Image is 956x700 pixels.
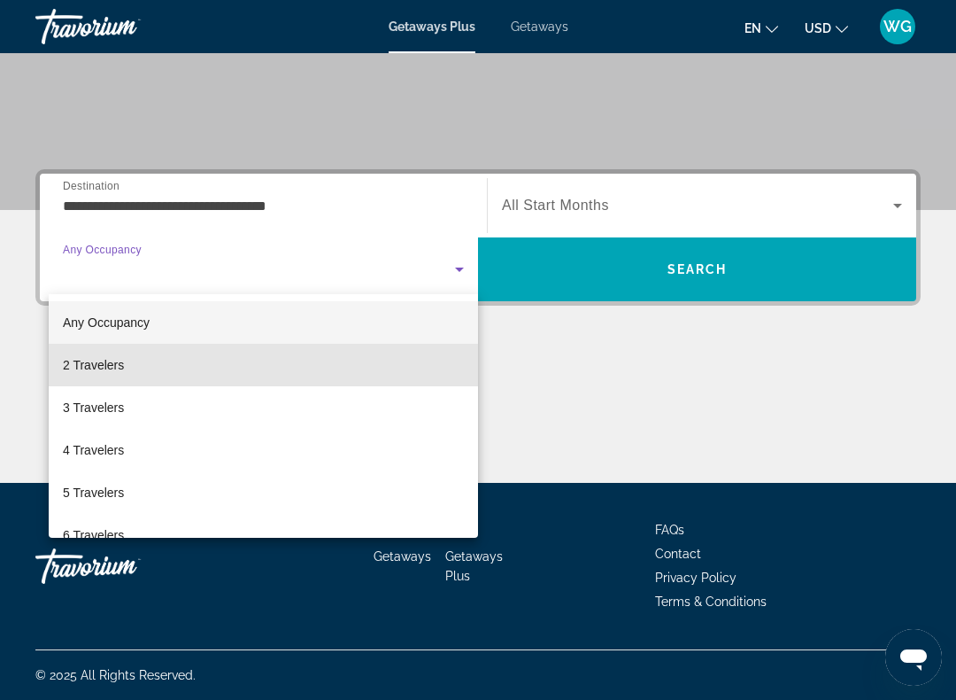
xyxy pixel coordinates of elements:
[63,397,124,418] span: 3 Travelers
[885,629,942,686] iframe: Button to launch messaging window
[63,439,124,461] span: 4 Travelers
[63,315,150,330] span: Any Occupancy
[63,354,124,376] span: 2 Travelers
[63,525,124,546] span: 6 Travelers
[63,482,124,503] span: 5 Travelers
